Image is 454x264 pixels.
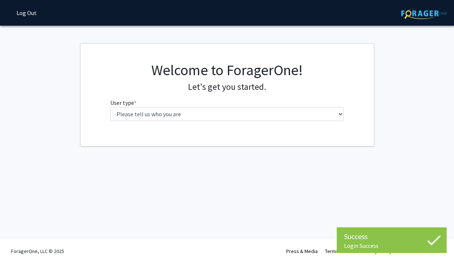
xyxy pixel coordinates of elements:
[110,98,136,107] label: User type
[11,238,64,264] div: ForagerOne, LLC © 2025
[110,61,344,79] h1: Welcome to ForagerOne!
[401,8,447,19] img: ForagerOne Logo
[344,242,439,249] div: Login Success
[344,231,439,242] div: Success
[110,82,344,92] h4: Let's get you started.
[286,248,318,254] a: Press & Media
[325,248,354,254] a: Terms of Use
